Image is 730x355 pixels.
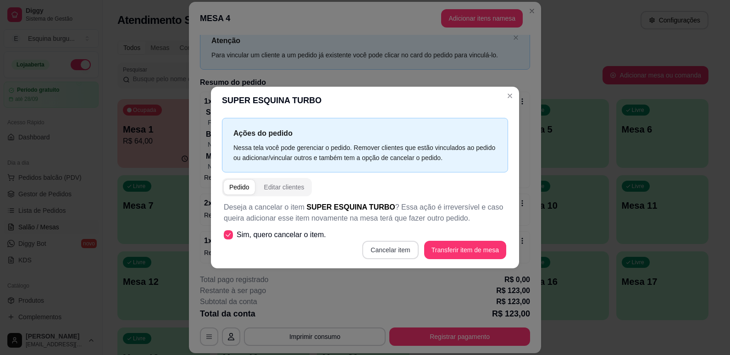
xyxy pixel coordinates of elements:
[237,229,326,240] span: Sim, quero cancelar o item.
[503,89,517,103] button: Close
[224,202,506,224] p: Deseja a cancelar o item ? Essa ação é irreversível e caso queira adicionar esse item novamente n...
[307,203,395,211] span: SUPER ESQUINA TURBO
[233,143,497,163] div: Nessa tela você pode gerenciar o pedido. Remover clientes que estão vinculados ao pedido ou adici...
[362,241,418,259] button: Cancelar item
[424,241,506,259] button: Transferir item de mesa
[229,183,249,192] div: Pedido
[233,128,497,139] p: Ações do pedido
[211,87,519,114] header: SUPER ESQUINA TURBO
[264,183,304,192] div: Editar clientes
